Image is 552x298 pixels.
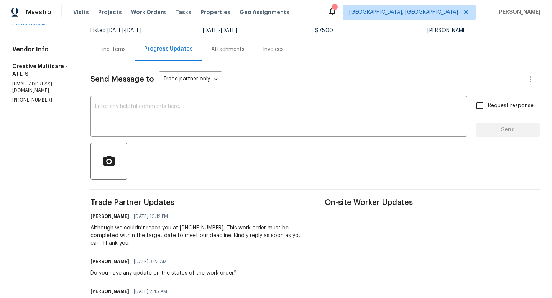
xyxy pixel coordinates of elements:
[73,8,89,16] span: Visits
[90,75,154,83] span: Send Message to
[12,46,72,53] h4: Vendor Info
[134,258,167,265] span: [DATE] 3:23 AM
[90,28,141,33] span: Listed
[240,8,289,16] span: Geo Assignments
[332,5,337,12] div: 3
[131,8,166,16] span: Work Orders
[203,28,219,33] span: [DATE]
[90,199,306,206] span: Trade Partner Updates
[494,8,540,16] span: [PERSON_NAME]
[90,288,129,295] h6: [PERSON_NAME]
[12,62,72,78] h5: Creative Multicare - ATL-S
[134,288,167,295] span: [DATE] 2:45 AM
[427,28,540,33] div: [PERSON_NAME]
[349,8,458,16] span: [GEOGRAPHIC_DATA], [GEOGRAPHIC_DATA]
[12,97,72,103] p: [PHONE_NUMBER]
[107,28,123,33] span: [DATE]
[221,28,237,33] span: [DATE]
[100,46,126,53] div: Line Items
[90,224,306,247] div: Although we couldn’t reach you at [PHONE_NUMBER], This work order must be completed within the ta...
[175,10,191,15] span: Tasks
[12,81,72,94] p: [EMAIL_ADDRESS][DOMAIN_NAME]
[90,213,129,220] h6: [PERSON_NAME]
[315,28,333,33] span: $75.00
[159,73,222,86] div: Trade partner only
[134,213,168,220] span: [DATE] 10:12 PM
[488,102,534,110] span: Request response
[125,28,141,33] span: [DATE]
[90,258,129,265] h6: [PERSON_NAME]
[90,269,237,277] div: Do you have any update on the status of the work order?
[203,28,237,33] span: -
[211,46,245,53] div: Attachments
[98,8,122,16] span: Projects
[26,8,51,16] span: Maestro
[200,8,230,16] span: Properties
[107,28,141,33] span: -
[144,45,193,53] div: Progress Updates
[325,199,540,206] span: On-site Worker Updates
[263,46,284,53] div: Invoices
